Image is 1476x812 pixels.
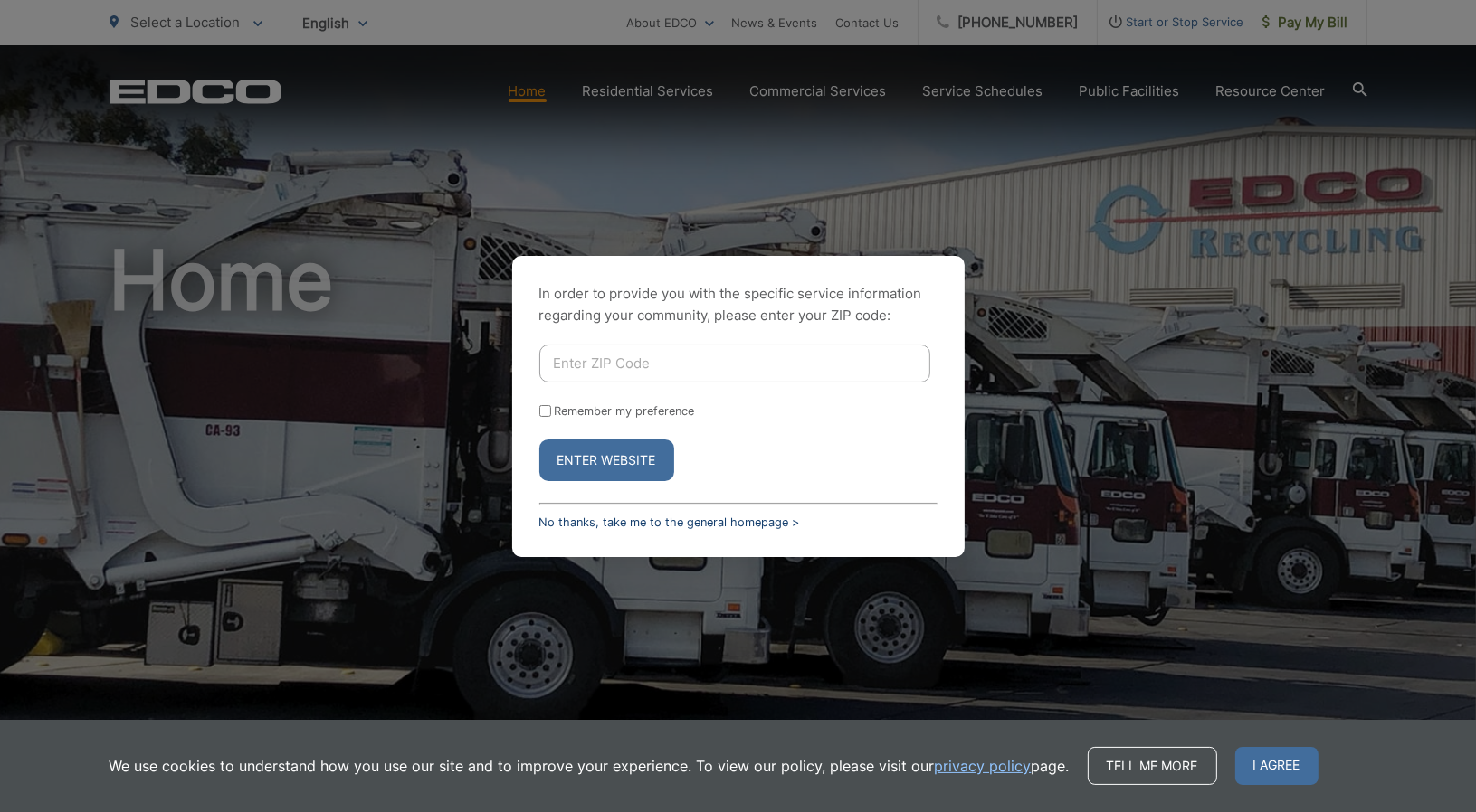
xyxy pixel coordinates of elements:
a: privacy policy [935,755,1032,777]
input: Enter ZIP Code [539,345,930,382]
label: Remember my preference [555,404,695,418]
a: No thanks, take me to the general homepage > [539,515,800,529]
span: I agree [1235,747,1319,785]
button: Enter Website [539,439,674,481]
p: In order to provide you with the specific service information regarding your community, please en... [539,283,938,326]
p: We use cookies to understand how you use our site and to improve your experience. To view our pol... [110,755,1070,777]
a: Tell me more [1088,747,1217,785]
